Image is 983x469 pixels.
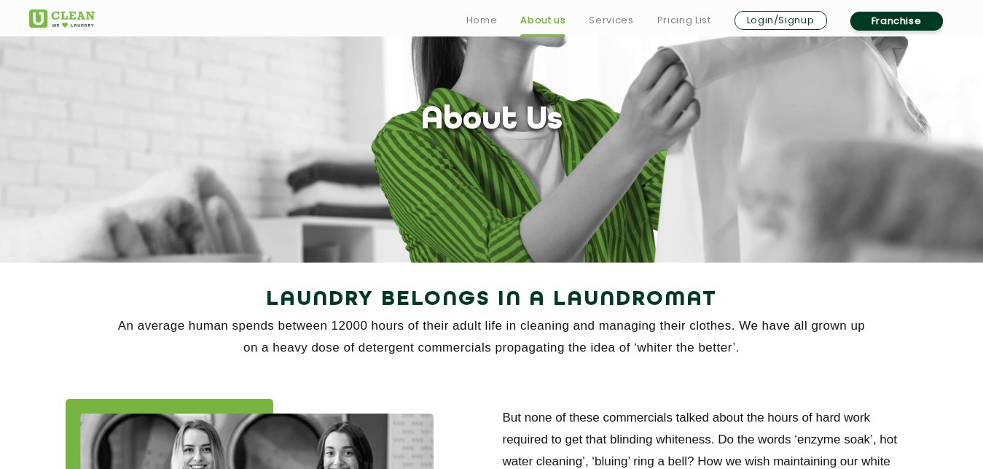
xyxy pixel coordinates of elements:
[421,102,563,139] h1: About Us
[735,11,827,30] a: Login/Signup
[589,12,633,29] a: Services
[29,315,955,359] p: An average human spends between 12000 hours of their adult life in cleaning and managing their cl...
[520,12,565,29] a: About us
[466,12,498,29] a: Home
[850,12,943,31] a: Franchise
[29,282,955,317] h2: Laundry Belongs in a Laundromat
[657,12,711,29] a: Pricing List
[29,9,95,28] img: UClean Laundry and Dry Cleaning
